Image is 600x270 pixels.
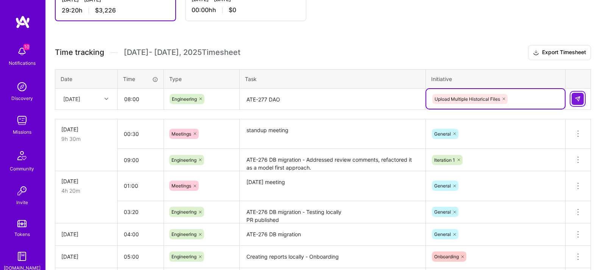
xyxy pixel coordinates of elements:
[14,183,30,198] img: Invite
[572,93,584,105] div: null
[61,253,111,261] div: [DATE]
[434,157,455,163] span: Iteration 1
[528,45,591,60] button: Export Timesheet
[63,95,80,103] div: [DATE]
[118,202,164,222] input: HH:MM
[61,125,111,133] div: [DATE]
[434,231,451,237] span: General
[240,150,425,170] textarea: ATE-276 DB migration - Addressed review comments, refactored it as a model first approach. Extens...
[164,69,240,88] th: Type
[118,247,164,267] input: HH:MM
[192,6,300,14] div: 00:00h h
[17,220,26,227] img: tokens
[431,75,560,83] div: Initiative
[240,172,425,200] textarea: [DATE] meeting
[62,6,169,14] div: 29:20 h
[240,120,425,148] textarea: standup meeting
[13,147,31,165] img: Community
[14,230,30,238] div: Tokens
[55,48,104,57] span: Time tracking
[240,69,426,88] th: Task
[55,69,118,88] th: Date
[240,247,425,267] textarea: Creating reports locally - Onboarding
[240,202,425,223] textarea: ATE-276 DB migration - Testing locally PR published
[15,15,30,29] img: logo
[14,44,30,59] img: bell
[118,150,164,170] input: HH:MM
[171,209,196,215] span: Engineering
[434,131,451,137] span: General
[95,6,116,14] span: $3,226
[14,113,30,128] img: teamwork
[434,183,451,189] span: General
[13,128,31,136] div: Missions
[118,89,163,109] input: HH:MM
[172,96,197,102] span: Engineering
[14,79,30,94] img: discovery
[171,254,196,259] span: Engineering
[171,131,191,137] span: Meetings
[61,187,111,195] div: 4h 20m
[118,224,164,244] input: HH:MM
[23,44,30,50] span: 10
[118,124,164,144] input: HH:MM
[61,230,111,238] div: [DATE]
[435,96,500,102] span: Upload Multiple Historical Files
[11,94,33,102] div: Discovery
[575,96,581,102] img: Submit
[61,135,111,143] div: 9h 30m
[240,89,425,109] textarea: ATE-277 DAO
[533,49,539,57] i: icon Download
[16,198,28,206] div: Invite
[118,176,164,196] input: HH:MM
[240,224,425,245] textarea: ATE-276 DB migration
[9,59,36,67] div: Notifications
[124,48,240,57] span: [DATE] - [DATE] , 2025 Timesheet
[434,254,459,259] span: Onboarding
[171,183,191,189] span: Meetings
[229,6,236,14] span: $0
[61,177,111,185] div: [DATE]
[171,231,196,237] span: Engineering
[171,157,196,163] span: Engineering
[123,75,158,83] div: Time
[14,249,30,264] img: guide book
[10,165,34,173] div: Community
[104,97,108,101] i: icon Chevron
[434,209,451,215] span: General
